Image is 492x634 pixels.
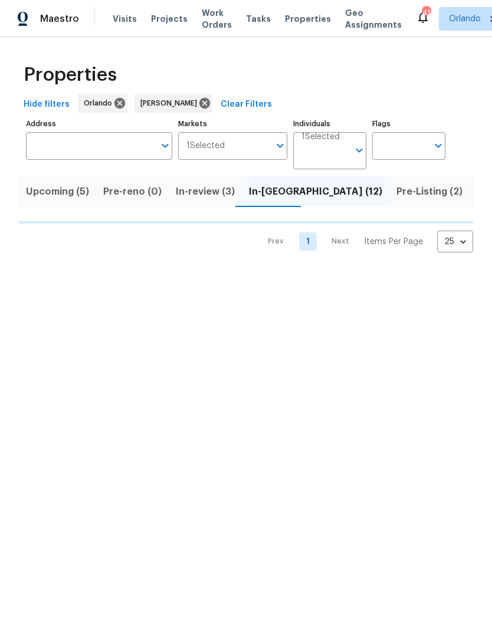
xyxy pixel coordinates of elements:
span: 1 Selected [301,132,340,142]
span: Geo Assignments [345,7,402,31]
span: Properties [285,13,331,25]
nav: Pagination Navigation [257,231,473,252]
span: Projects [151,13,188,25]
button: Open [430,137,447,154]
label: Markets [178,120,288,127]
span: Orlando [84,97,117,109]
button: Open [351,142,368,159]
span: Pre-Listing (2) [396,183,463,200]
span: Upcoming (5) [26,183,89,200]
div: 25 [437,226,473,257]
button: Open [272,137,288,154]
span: Properties [24,69,117,81]
div: Orlando [78,94,127,113]
span: Pre-reno (0) [103,183,162,200]
span: Hide filters [24,97,70,112]
p: Items Per Page [364,236,423,248]
button: Hide filters [19,94,74,116]
a: Goto page 1 [299,232,317,251]
button: Clear Filters [216,94,277,116]
span: In-review (3) [176,183,235,200]
span: Tasks [246,15,271,23]
span: Clear Filters [221,97,272,112]
label: Flags [372,120,445,127]
span: Work Orders [202,7,232,31]
span: 1 Selected [186,141,225,151]
span: Orlando [449,13,481,25]
span: Maestro [40,13,79,25]
span: In-[GEOGRAPHIC_DATA] (12) [249,183,382,200]
div: [PERSON_NAME] [135,94,212,113]
span: [PERSON_NAME] [140,97,202,109]
div: 41 [422,7,430,19]
label: Address [26,120,172,127]
label: Individuals [293,120,366,127]
span: Visits [113,13,137,25]
button: Open [157,137,173,154]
